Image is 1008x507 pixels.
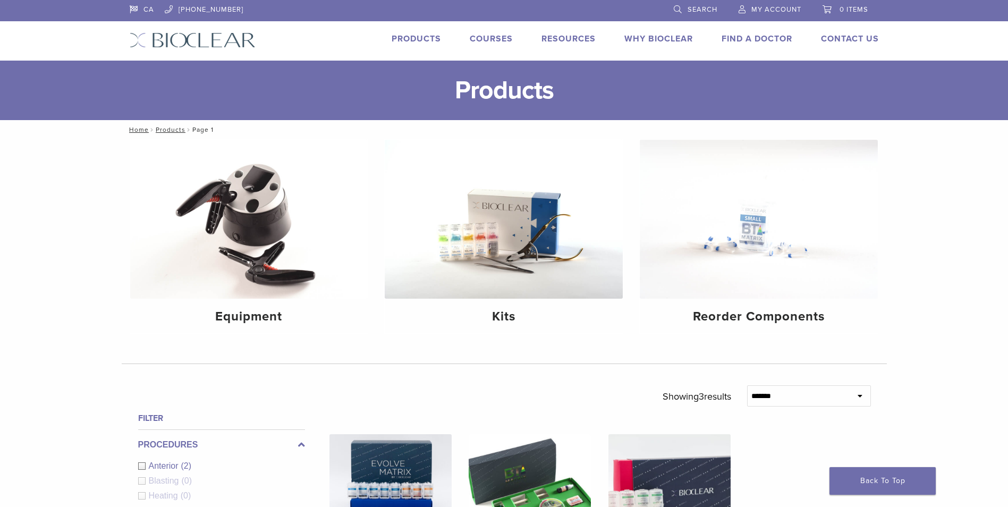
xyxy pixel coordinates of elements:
[392,33,441,44] a: Products
[122,120,887,139] nav: Page 1
[829,467,936,495] a: Back To Top
[138,412,305,425] h4: Filter
[663,385,731,408] p: Showing results
[541,33,596,44] a: Resources
[385,140,623,299] img: Kits
[181,491,191,500] span: (0)
[470,33,513,44] a: Courses
[130,32,256,48] img: Bioclear
[640,140,878,299] img: Reorder Components
[149,491,181,500] span: Heating
[126,126,149,133] a: Home
[699,391,704,402] span: 3
[185,127,192,132] span: /
[149,476,182,485] span: Blasting
[393,307,614,326] h4: Kits
[138,438,305,451] label: Procedures
[751,5,801,14] span: My Account
[181,461,192,470] span: (2)
[722,33,792,44] a: Find A Doctor
[130,140,368,333] a: Equipment
[130,140,368,299] img: Equipment
[181,476,192,485] span: (0)
[648,307,869,326] h4: Reorder Components
[840,5,868,14] span: 0 items
[385,140,623,333] a: Kits
[821,33,879,44] a: Contact Us
[624,33,693,44] a: Why Bioclear
[688,5,717,14] span: Search
[149,461,181,470] span: Anterior
[139,307,360,326] h4: Equipment
[156,126,185,133] a: Products
[640,140,878,333] a: Reorder Components
[149,127,156,132] span: /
